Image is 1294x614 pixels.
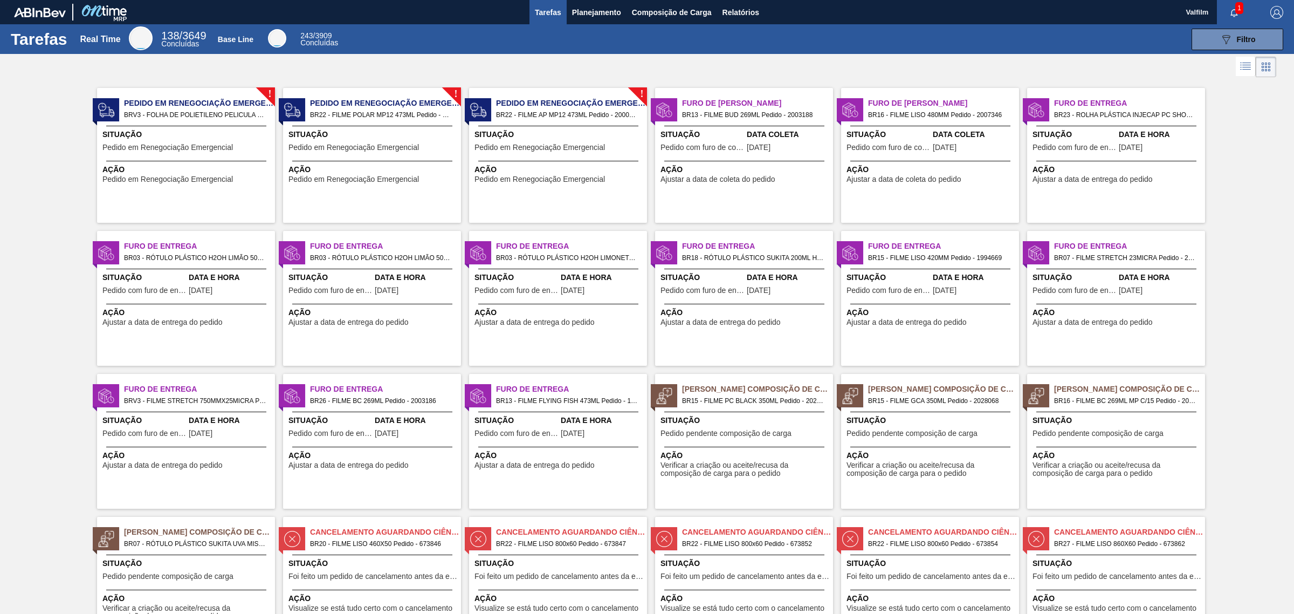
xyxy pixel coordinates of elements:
img: status [98,102,114,118]
span: Ajustar a data de entrega do pedido [288,318,409,326]
span: Visualize se está tudo certo com o cancelamento [474,604,638,612]
span: Pedido com furo de entrega [102,429,186,438]
span: Cancelamento aguardando ciência [1054,527,1205,538]
span: Furo de Entrega [1054,98,1205,109]
span: BR22 - FILME LISO 800x60 Pedido - 673854 [868,538,1010,550]
span: Situação [102,129,272,140]
span: Situação [288,272,372,283]
span: Foi feito um pedido de cancelamento antes da etapa de aguardando faturamento [474,572,644,581]
div: Visão em Cards [1256,57,1276,77]
img: status [1028,102,1044,118]
span: BR20 - FILME LISO 460X50 Pedido - 673846 [310,538,452,550]
span: Furo de Entrega [868,241,1019,252]
span: Verificar a criação ou aceite/recusa da composição de carga para o pedido [1033,461,1202,478]
span: Ação [660,307,830,318]
span: Ajustar a data de entrega do pedido [474,461,595,469]
span: / 3909 [300,31,332,40]
span: Pedido Aguardando Composição de Carga [124,527,275,538]
span: Ação [660,450,830,461]
span: Situação [660,272,744,283]
span: Filtro [1237,35,1256,44]
span: BR27 - FILME LISO 860X60 Pedido - 673862 [1054,538,1196,550]
span: Foi feito um pedido de cancelamento antes da etapa de aguardando faturamento [846,572,1016,581]
span: Visualize se está tudo certo com o cancelamento [1033,604,1196,612]
span: Situação [846,272,930,283]
span: Foi feito um pedido de cancelamento antes da etapa de aguardando faturamento [288,572,458,581]
span: BR22 - FILME LISO 800x60 Pedido - 673852 [682,538,824,550]
span: Pedido com furo de entrega [288,286,372,295]
span: Ação [846,164,1016,175]
span: Pedido Aguardando Composição de Carga [1054,384,1205,395]
span: Data Coleta [933,129,1016,140]
span: Ação [660,593,830,604]
span: Data e Hora [1119,272,1202,283]
img: status [470,102,486,118]
span: Ação [288,593,458,604]
span: Furo de Entrega [496,384,647,395]
span: Pedido com furo de entrega [1033,144,1116,152]
span: Pedido em Renegociação Emergencial [310,98,461,109]
span: Furo de Entrega [496,241,647,252]
span: Data e Hora [189,272,272,283]
span: Pedido com furo de entrega [474,429,558,438]
span: BR23 - ROLHA PLÁSTICA INJECAP PC SHORT Pedido - 2013903 [1054,109,1196,121]
span: Furo de Coleta [682,98,833,109]
span: BR15 - FILME GCA 350ML Pedido - 2028068 [868,395,1010,407]
span: 138 [161,30,179,42]
img: status [98,531,114,547]
span: Furo de Entrega [682,241,833,252]
span: Situação [474,415,558,426]
span: Ajustar a data de entrega do pedido [660,318,781,326]
img: status [1028,388,1044,404]
span: 15/09/2025, [561,286,584,295]
span: Situação [288,129,458,140]
span: Ajustar a data de entrega do pedido [102,461,223,469]
span: Visualize se está tudo certo com o cancelamento [288,604,452,612]
span: Data e Hora [933,272,1016,283]
span: ! [454,90,457,98]
span: BR18 - RÓTULO PLÁSTICO SUKITA 200ML H Pedido - 2002630 [682,252,824,264]
span: 07/09/2025 [747,144,770,152]
span: Data e Hora [375,272,458,283]
span: Pedido com furo de entrega [102,286,186,295]
span: BR13 - FILME FLYING FISH 473ML Pedido - 1972005 [496,395,638,407]
span: Ajustar a data de entrega do pedido [474,318,595,326]
span: 15/09/2025, [375,286,398,295]
span: BR16 - FILME BC 269ML MP C/15 Pedido - 2029116 [1054,395,1196,407]
span: Ação [102,593,272,604]
span: Planejamento [572,6,621,19]
span: Furo de Coleta [868,98,1019,109]
span: Situação [1033,558,1202,569]
span: Cancelamento aguardando ciência [496,527,647,538]
span: Ação [474,164,644,175]
span: 12/09/2025, [375,429,398,438]
span: BRV3 - FILME STRETCH 750MMX25MICRA Pedido - 1998317 [124,395,266,407]
div: Real Time [129,26,153,50]
span: Pedido com furo de entrega [846,286,930,295]
span: Pedido pendente composição de carga [102,572,233,581]
img: status [656,245,672,261]
span: 04/09/2025, [1119,144,1142,152]
span: Situação [846,415,1016,426]
img: status [284,245,300,261]
span: Situação [102,272,186,283]
span: Situação [474,272,558,283]
img: status [842,388,858,404]
span: BR22 - FILME POLAR MP12 473ML Pedido - 2021555 [310,109,452,121]
span: Data e Hora [561,415,644,426]
span: BR26 - FILME BC 269ML Pedido - 2003186 [310,395,452,407]
span: 16/09/2025, [747,286,770,295]
span: Data Coleta [747,129,830,140]
span: Ação [1033,307,1202,318]
span: Concluídas [300,38,338,47]
span: Ajustar a data de coleta do pedido [660,175,775,183]
span: Pedido em Renegociação Emergencial [288,144,419,152]
span: Ação [846,593,1016,604]
span: Pedido em Renegociação Emergencial [474,175,605,183]
span: Furo de Entrega [124,241,275,252]
span: Pedido com furo de coleta [846,144,930,152]
span: Furo de Entrega [310,241,461,252]
span: BR03 - RÓTULO PLÁSTICO H2OH LIMÃO 500ML H Pedido - 2007336 [124,252,266,264]
span: Pedido com furo de coleta [660,144,744,152]
span: ! [268,90,271,98]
